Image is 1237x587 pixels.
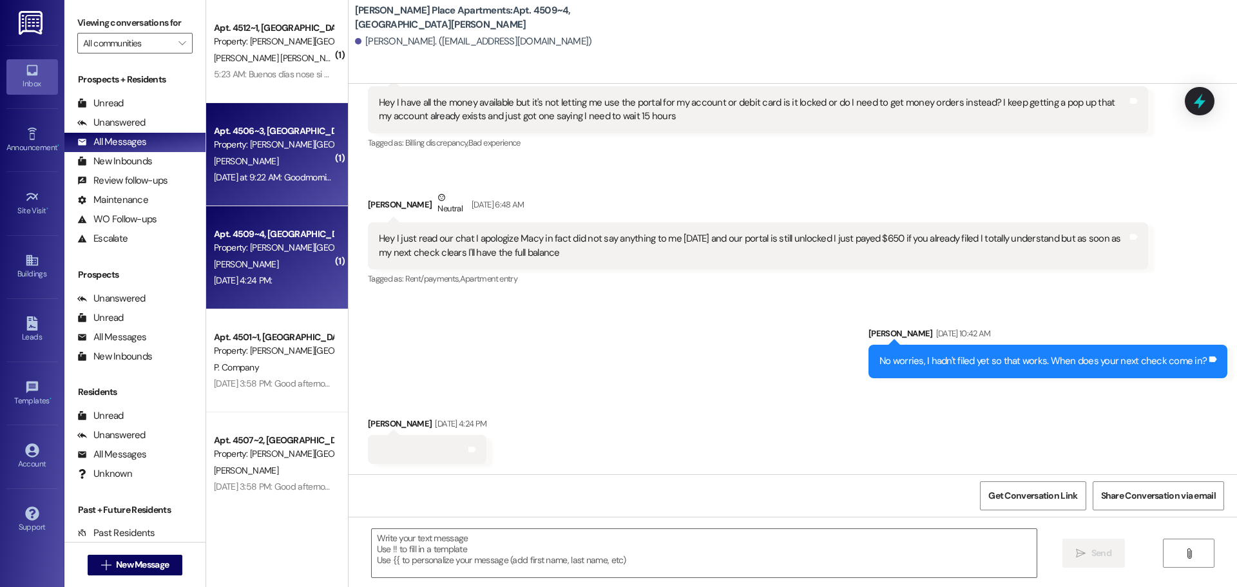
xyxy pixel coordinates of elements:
div: Apt. 4512~1, [GEOGRAPHIC_DATA][PERSON_NAME] [214,21,333,35]
span: [PERSON_NAME] [214,155,278,167]
div: Hey I have all the money available but it's not letting me use the portal for my account or debit... [379,96,1127,124]
a: Site Visit • [6,186,58,221]
i:  [101,560,111,570]
div: Prospects + Residents [64,73,206,86]
div: Apt. 4509~4, [GEOGRAPHIC_DATA][PERSON_NAME] [214,227,333,241]
div: Neutral [435,191,465,218]
a: Support [6,503,58,537]
span: Share Conversation via email [1101,489,1216,503]
span: Get Conversation Link [988,489,1077,503]
a: Inbox [6,59,58,94]
a: Account [6,439,58,474]
div: Hey I just read our chat I apologize Macy in fact did not say anything to me [DATE] and our porta... [379,232,1127,260]
span: [PERSON_NAME] [PERSON_NAME] [214,52,345,64]
div: Unanswered [77,428,146,442]
div: New Inbounds [77,155,152,168]
div: No worries, I hadn't filed yet so that works. When does your next check come in? [879,354,1207,368]
div: [PERSON_NAME] [368,417,486,435]
a: Buildings [6,249,58,284]
div: Maintenance [77,193,148,207]
div: WO Follow-ups [77,213,157,226]
div: Apt. 4501~1, [GEOGRAPHIC_DATA][PERSON_NAME] [214,331,333,344]
span: • [57,141,59,150]
i:  [178,38,186,48]
div: Tagged as: [368,269,1148,288]
div: All Messages [77,448,146,461]
a: Leads [6,313,58,347]
div: [DATE] 10:42 AM [933,327,991,340]
div: Unanswered [77,116,146,130]
div: [DATE] at 9:22 AM: Goodmorning. I was letting someone know I'll be making another payment [DATE] ... [214,171,1154,183]
img: ResiDesk Logo [19,11,45,35]
div: [PERSON_NAME]. ([EMAIL_ADDRESS][DOMAIN_NAME]) [355,35,592,48]
div: New Inbounds [77,350,152,363]
div: Apt. 4507~2, [GEOGRAPHIC_DATA][PERSON_NAME] [214,434,333,447]
button: Get Conversation Link [980,481,1086,510]
div: Tagged as: [368,133,1148,152]
div: Unknown [77,467,132,481]
span: Rent/payments , [405,273,460,284]
b: [PERSON_NAME] Place Apartments: Apt. 4509~4, [GEOGRAPHIC_DATA][PERSON_NAME] [355,4,613,32]
div: All Messages [77,135,146,149]
span: Send [1091,546,1111,560]
div: Property: [PERSON_NAME][GEOGRAPHIC_DATA] Apartments [214,138,333,151]
i:  [1184,548,1194,559]
button: New Message [88,555,183,575]
input: All communities [83,33,172,53]
button: Share Conversation via email [1093,481,1224,510]
div: Escalate [77,232,128,245]
span: Bad experience [468,137,521,148]
span: [PERSON_NAME] [214,258,278,270]
span: P. Company [214,361,259,373]
div: [PERSON_NAME] [368,191,1148,222]
span: • [46,204,48,213]
span: [PERSON_NAME] [214,465,278,476]
div: 5:23 AM: Buenos días nose si será mi apartamento solamente pero miren las hora que es y no hay el... [214,68,757,80]
div: Unread [77,409,124,423]
div: [PERSON_NAME] [868,327,1227,345]
div: [DATE] 4:24 PM: [214,274,273,286]
span: New Message [116,558,169,572]
div: Apt. 4506~3, [GEOGRAPHIC_DATA][PERSON_NAME] [214,124,333,138]
div: Residents [64,385,206,399]
div: Unanswered [77,292,146,305]
button: Send [1062,539,1125,568]
span: • [50,394,52,403]
span: Apartment entry [460,273,517,284]
div: Property: [PERSON_NAME][GEOGRAPHIC_DATA] Apartments [214,35,333,48]
i:  [1076,548,1086,559]
div: Property: [PERSON_NAME][GEOGRAPHIC_DATA] Apartments [214,241,333,255]
span: Billing discrepancy , [405,137,468,148]
div: All Messages [77,331,146,344]
label: Viewing conversations for [77,13,193,33]
div: Past Residents [77,526,155,540]
div: [DATE] 4:24 PM [432,417,486,430]
div: Past + Future Residents [64,503,206,517]
div: Unread [77,97,124,110]
div: [DATE] 6:48 AM [468,198,524,211]
a: Templates • [6,376,58,411]
div: Prospects [64,268,206,282]
div: Property: [PERSON_NAME][GEOGRAPHIC_DATA] Apartments [214,447,333,461]
div: Unread [77,311,124,325]
div: Review follow-ups [77,174,168,188]
div: Property: [PERSON_NAME][GEOGRAPHIC_DATA] Apartments [214,344,333,358]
